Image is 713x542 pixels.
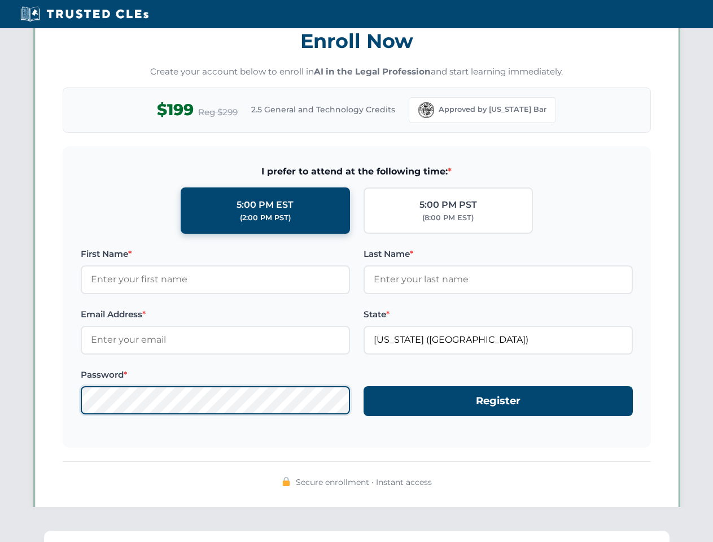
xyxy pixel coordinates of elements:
[364,326,633,354] input: Florida (FL)
[63,23,651,59] h3: Enroll Now
[364,247,633,261] label: Last Name
[157,97,194,123] span: $199
[364,265,633,294] input: Enter your last name
[364,308,633,321] label: State
[422,212,474,224] div: (8:00 PM EST)
[314,66,431,77] strong: AI in the Legal Profession
[81,308,350,321] label: Email Address
[17,6,152,23] img: Trusted CLEs
[282,477,291,486] img: 🔒
[418,102,434,118] img: Florida Bar
[81,326,350,354] input: Enter your email
[198,106,238,119] span: Reg $299
[240,212,291,224] div: (2:00 PM PST)
[237,198,294,212] div: 5:00 PM EST
[81,247,350,261] label: First Name
[419,198,477,212] div: 5:00 PM PST
[364,386,633,416] button: Register
[296,476,432,488] span: Secure enrollment • Instant access
[63,65,651,78] p: Create your account below to enroll in and start learning immediately.
[81,164,633,179] span: I prefer to attend at the following time:
[81,368,350,382] label: Password
[439,104,546,115] span: Approved by [US_STATE] Bar
[81,265,350,294] input: Enter your first name
[251,103,395,116] span: 2.5 General and Technology Credits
